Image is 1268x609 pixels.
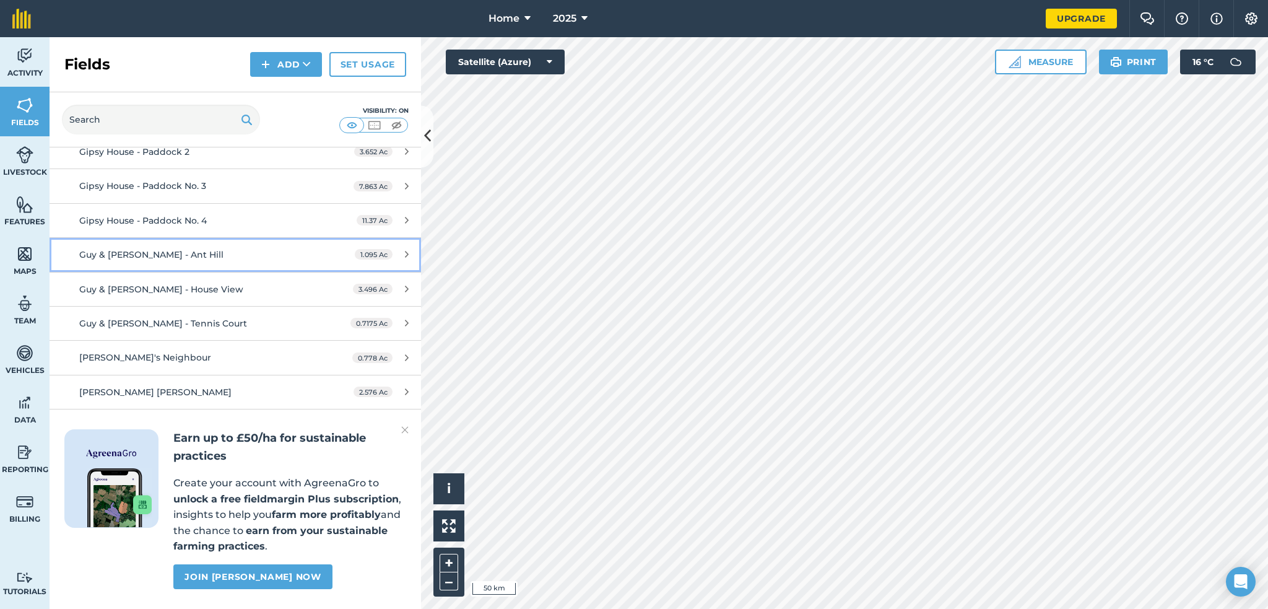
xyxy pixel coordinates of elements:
img: svg+xml;base64,PD94bWwgdmVyc2lvbj0iMS4wIiBlbmNvZGluZz0idXRmLTgiPz4KPCEtLSBHZW5lcmF0b3I6IEFkb2JlIE... [16,443,33,462]
a: Guy & [PERSON_NAME] - Tennis Court0.7175 Ac [50,307,421,340]
span: [PERSON_NAME] [PERSON_NAME] [79,387,232,398]
a: Guy & [PERSON_NAME] - House View3.496 Ac [50,273,421,306]
img: svg+xml;base64,PHN2ZyB4bWxucz0iaHR0cDovL3d3dy53My5vcmcvMjAwMC9zdmciIHdpZHRoPSI1NiIgaGVpZ2h0PSI2MC... [16,96,33,115]
img: svg+xml;base64,PHN2ZyB4bWxucz0iaHR0cDovL3d3dy53My5vcmcvMjAwMC9zdmciIHdpZHRoPSI1NiIgaGVpZ2h0PSI2MC... [16,195,33,214]
button: Satellite (Azure) [446,50,565,74]
div: Open Intercom Messenger [1226,567,1256,597]
span: Gipsy House - Paddock 2 [79,146,189,157]
img: svg+xml;base64,PD94bWwgdmVyc2lvbj0iMS4wIiBlbmNvZGluZz0idXRmLTgiPz4KPCEtLSBHZW5lcmF0b3I6IEFkb2JlIE... [16,493,33,511]
span: Guy & [PERSON_NAME] - Ant Hill [79,249,224,260]
a: Gipsy House - Paddock No. 37.863 Ac [50,169,421,203]
span: Home [489,11,519,26]
img: svg+xml;base64,PD94bWwgdmVyc2lvbj0iMS4wIiBlbmNvZGluZz0idXRmLTgiPz4KPCEtLSBHZW5lcmF0b3I6IEFkb2JlIE... [16,46,33,65]
h2: Earn up to £50/ha for sustainable practices [173,429,406,465]
input: Search [62,105,260,134]
img: svg+xml;base64,PHN2ZyB4bWxucz0iaHR0cDovL3d3dy53My5vcmcvMjAwMC9zdmciIHdpZHRoPSI1MCIgaGVpZ2h0PSI0MC... [389,119,404,131]
span: i [447,481,451,496]
span: 2025 [553,11,576,26]
a: Join [PERSON_NAME] now [173,564,332,589]
h2: Fields [64,55,110,74]
a: Guy & [PERSON_NAME] - Ant Hill1.095 Ac [50,238,421,271]
img: svg+xml;base64,PD94bWwgdmVyc2lvbj0iMS4wIiBlbmNvZGluZz0idXRmLTgiPz4KPCEtLSBHZW5lcmF0b3I6IEFkb2JlIE... [16,572,33,584]
button: 16 °C [1180,50,1256,74]
span: 16 ° C [1192,50,1214,74]
a: [PERSON_NAME]'s Neighbour0.778 Ac [50,341,421,374]
img: A cog icon [1244,12,1259,25]
img: svg+xml;base64,PHN2ZyB4bWxucz0iaHR0cDovL3d3dy53My5vcmcvMjAwMC9zdmciIHdpZHRoPSI1NiIgaGVpZ2h0PSI2MC... [16,245,33,263]
button: Measure [995,50,1087,74]
img: svg+xml;base64,PD94bWwgdmVyc2lvbj0iMS4wIiBlbmNvZGluZz0idXRmLTgiPz4KPCEtLSBHZW5lcmF0b3I6IEFkb2JlIE... [16,393,33,412]
a: Set usage [329,52,406,77]
img: svg+xml;base64,PD94bWwgdmVyc2lvbj0iMS4wIiBlbmNvZGluZz0idXRmLTgiPz4KPCEtLSBHZW5lcmF0b3I6IEFkb2JlIE... [1223,50,1248,74]
a: Gipsy House - Paddock No. 411.37 Ac [50,204,421,237]
img: A question mark icon [1175,12,1189,25]
img: svg+xml;base64,PHN2ZyB4bWxucz0iaHR0cDovL3d3dy53My5vcmcvMjAwMC9zdmciIHdpZHRoPSIyMiIgaGVpZ2h0PSIzMC... [401,423,409,437]
strong: earn from your sustainable farming practices [173,525,388,553]
button: + [440,554,458,572]
img: fieldmargin Logo [12,9,31,28]
strong: farm more profitably [272,509,381,520]
span: Guy & [PERSON_NAME] - House View [79,284,243,295]
span: Guy & [PERSON_NAME] - Tennis Court [79,318,247,329]
img: Screenshot of the Gro app [87,468,152,527]
span: 11.37 Ac [357,215,393,226]
span: 0.778 Ac [352,353,393,363]
span: [PERSON_NAME]'s Neighbour [79,352,211,363]
img: Four arrows, one pointing top left, one top right, one bottom right and the last bottom left [442,519,456,533]
a: Gipsy House - Paddock 23.652 Ac [50,135,421,169]
span: Gipsy House - Paddock No. 3 [79,180,206,191]
img: svg+xml;base64,PD94bWwgdmVyc2lvbj0iMS4wIiBlbmNvZGluZz0idXRmLTgiPz4KPCEtLSBHZW5lcmF0b3I6IEFkb2JlIE... [16,344,33,362]
img: svg+xml;base64,PHN2ZyB4bWxucz0iaHR0cDovL3d3dy53My5vcmcvMjAwMC9zdmciIHdpZHRoPSIxOSIgaGVpZ2h0PSIyNC... [241,112,253,127]
span: 3.496 Ac [353,284,393,294]
span: 7.863 Ac [354,181,393,191]
span: 2.576 Ac [354,387,393,397]
span: 3.652 Ac [354,146,393,157]
button: Print [1099,50,1168,74]
img: svg+xml;base64,PHN2ZyB4bWxucz0iaHR0cDovL3d3dy53My5vcmcvMjAwMC9zdmciIHdpZHRoPSIxNCIgaGVpZ2h0PSIyNC... [261,57,270,72]
img: svg+xml;base64,PHN2ZyB4bWxucz0iaHR0cDovL3d3dy53My5vcmcvMjAwMC9zdmciIHdpZHRoPSI1MCIgaGVpZ2h0PSI0MC... [367,119,382,131]
button: i [433,473,464,504]
button: Add [250,52,322,77]
div: Visibility: On [339,106,409,116]
strong: unlock a free fieldmargin Plus subscription [173,493,399,505]
span: 0.7175 Ac [350,318,393,328]
p: Create your account with AgreenaGro to , insights to help you and the chance to . [173,475,406,554]
a: Upgrade [1046,9,1117,28]
button: – [440,572,458,590]
img: svg+xml;base64,PHN2ZyB4bWxucz0iaHR0cDovL3d3dy53My5vcmcvMjAwMC9zdmciIHdpZHRoPSIxNyIgaGVpZ2h0PSIxNy... [1210,11,1223,26]
img: svg+xml;base64,PD94bWwgdmVyc2lvbj0iMS4wIiBlbmNvZGluZz0idXRmLTgiPz4KPCEtLSBHZW5lcmF0b3I6IEFkb2JlIE... [16,294,33,313]
a: [PERSON_NAME] [PERSON_NAME]2.576 Ac [50,375,421,409]
img: Ruler icon [1009,56,1021,68]
span: 1.095 Ac [355,249,393,260]
span: Gipsy House - Paddock No. 4 [79,215,207,226]
img: svg+xml;base64,PHN2ZyB4bWxucz0iaHR0cDovL3d3dy53My5vcmcvMjAwMC9zdmciIHdpZHRoPSIxOSIgaGVpZ2h0PSIyNC... [1110,55,1122,69]
img: svg+xml;base64,PHN2ZyB4bWxucz0iaHR0cDovL3d3dy53My5vcmcvMjAwMC9zdmciIHdpZHRoPSI1MCIgaGVpZ2h0PSI0MC... [344,119,360,131]
img: Two speech bubbles overlapping with the left bubble in the forefront [1140,12,1155,25]
img: svg+xml;base64,PD94bWwgdmVyc2lvbj0iMS4wIiBlbmNvZGluZz0idXRmLTgiPz4KPCEtLSBHZW5lcmF0b3I6IEFkb2JlIE... [16,146,33,164]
